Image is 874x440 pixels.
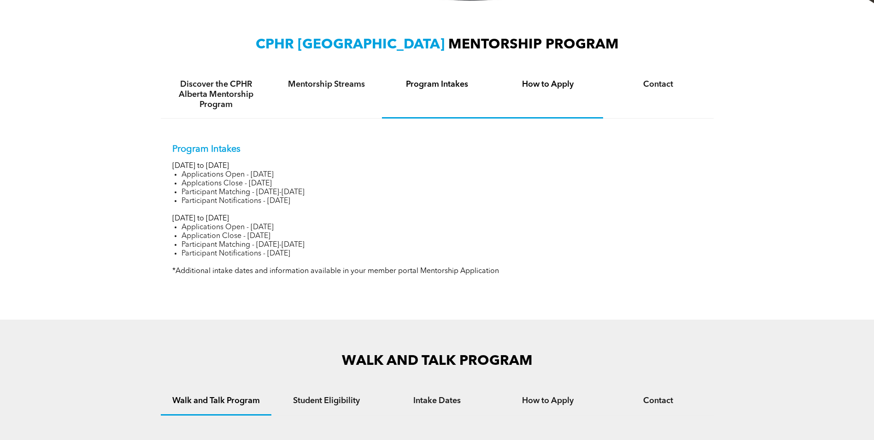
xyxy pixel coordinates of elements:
[448,38,619,52] span: MENTORSHIP PROGRAM
[280,79,374,89] h4: Mentorship Streams
[182,250,702,258] li: Participant Notifications - [DATE]
[172,144,702,155] p: Program Intakes
[501,79,595,89] h4: How to Apply
[182,171,702,179] li: Applications Open - [DATE]
[342,354,533,368] span: WALK AND TALK PROGRAM
[611,79,705,89] h4: Contact
[390,396,484,406] h4: Intake Dates
[280,396,374,406] h4: Student Eligibility
[182,179,702,188] li: Applcations Close - [DATE]
[611,396,705,406] h4: Contact
[169,396,263,406] h4: Walk and Talk Program
[172,214,702,223] p: [DATE] to [DATE]
[182,241,702,250] li: Participant Matching - [DATE]-[DATE]
[182,197,702,206] li: Participant Notifications - [DATE]
[182,232,702,241] li: Application Close - [DATE]
[182,223,702,232] li: Applications Open - [DATE]
[182,188,702,197] li: Participant Matching - [DATE]-[DATE]
[501,396,595,406] h4: How to Apply
[256,38,445,52] span: CPHR [GEOGRAPHIC_DATA]
[172,162,702,171] p: [DATE] to [DATE]
[169,79,263,110] h4: Discover the CPHR Alberta Mentorship Program
[390,79,484,89] h4: Program Intakes
[172,267,702,276] p: *Additional intake dates and information available in your member portal Mentorship Application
